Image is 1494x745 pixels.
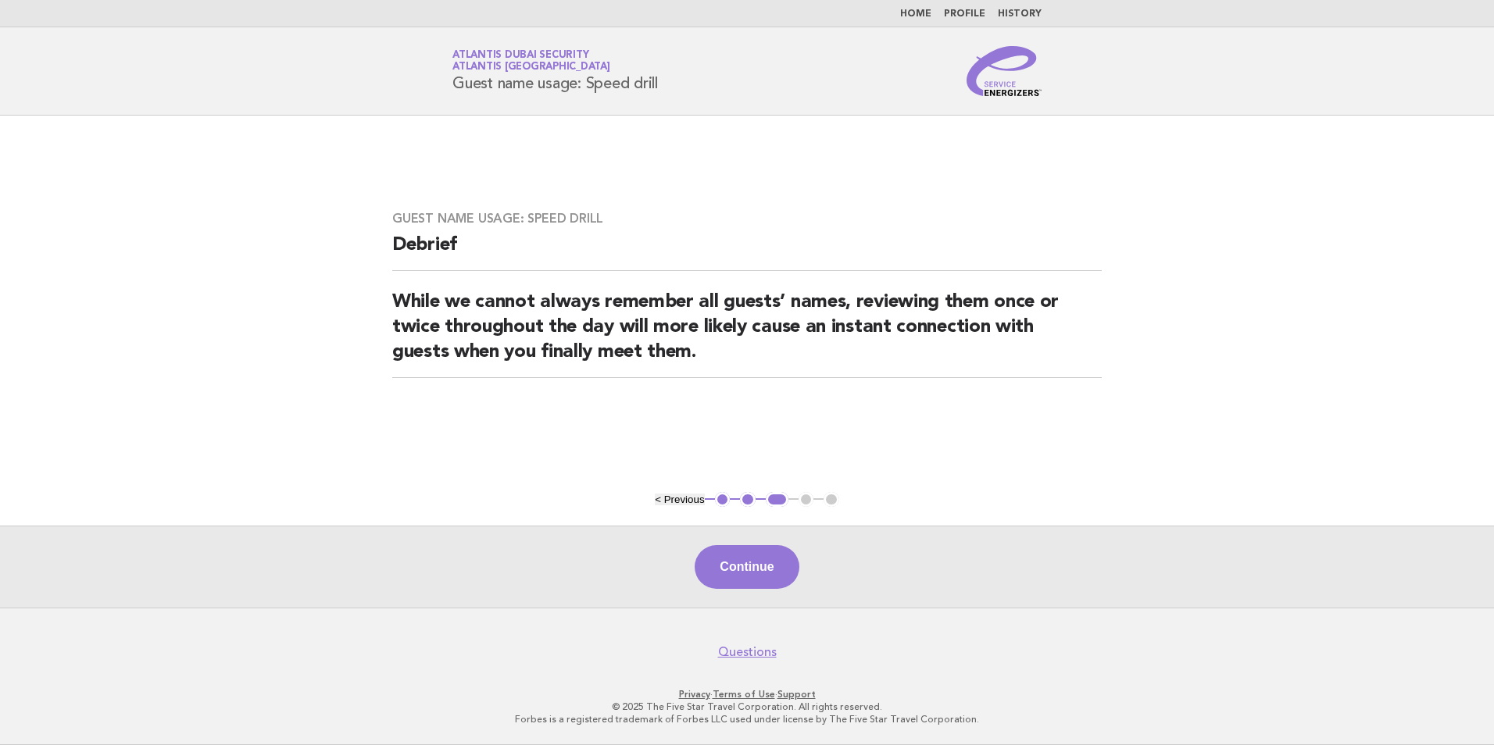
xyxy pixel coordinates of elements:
[452,51,658,91] h1: Guest name usage: Speed drill
[715,492,731,508] button: 1
[695,545,799,589] button: Continue
[998,9,1042,19] a: History
[392,211,1102,226] h3: Guest name usage: Speed drill
[944,9,985,19] a: Profile
[679,689,710,700] a: Privacy
[269,713,1225,725] p: Forbes is a registered trademark of Forbes LLC used under license by The Five Star Travel Corpora...
[740,492,756,508] button: 2
[713,689,775,700] a: Terms of Use
[452,62,610,73] span: Atlantis [GEOGRAPHIC_DATA]
[655,494,704,505] button: < Previous
[718,644,777,660] a: Questions
[392,290,1102,378] h2: While we cannot always remember all guests’ names, reviewing them once or twice throughout the da...
[392,233,1102,271] h2: Debrief
[967,46,1042,96] img: Service Energizers
[452,50,610,72] a: Atlantis Dubai SecurityAtlantis [GEOGRAPHIC_DATA]
[900,9,931,19] a: Home
[766,492,788,508] button: 3
[269,700,1225,713] p: © 2025 The Five Star Travel Corporation. All rights reserved.
[269,688,1225,700] p: · ·
[777,689,816,700] a: Support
